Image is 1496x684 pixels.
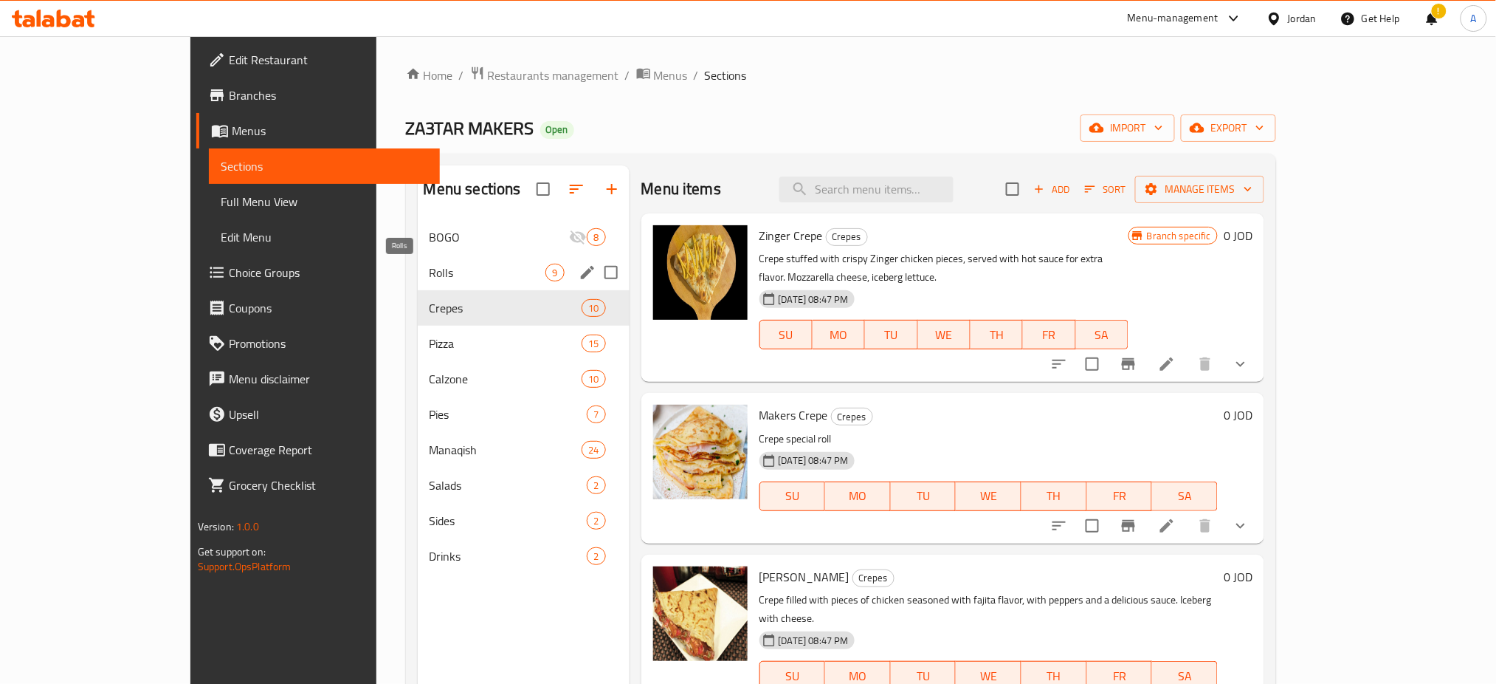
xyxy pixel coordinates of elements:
[1111,508,1146,544] button: Branch-specific-item
[826,228,868,246] div: Crepes
[1081,178,1129,201] button: Sort
[832,408,872,425] span: Crepes
[221,193,429,211] span: Full Menu View
[891,482,956,511] button: TU
[229,370,429,388] span: Menu disclaimer
[587,228,605,246] div: items
[545,264,564,281] div: items
[653,567,748,661] img: Fajita Crepe
[196,113,441,148] a: Menus
[653,405,748,499] img: Makers Crepe
[587,479,604,493] span: 2
[229,335,429,352] span: Promotions
[229,51,429,69] span: Edit Restaurant
[853,570,894,586] span: Crepes
[1224,567,1252,587] h6: 0 JOD
[625,66,630,84] li: /
[488,66,619,84] span: Restaurants management
[576,261,599,284] button: edit
[997,174,1028,205] span: Select section
[779,177,954,202] input: search
[418,432,630,468] div: Manaqish24
[759,591,1218,628] p: Crepe filled with pieces of chicken seasoned with fajita flavor, with peppers and a delicious sau...
[1029,324,1069,346] span: FR
[1158,517,1176,535] a: Edit menu item
[198,517,234,536] span: Version:
[196,361,441,397] a: Menu disclaimer
[198,542,266,561] span: Get support on:
[827,228,867,245] span: Crepes
[196,326,441,361] a: Promotions
[1028,178,1075,201] span: Add item
[1027,485,1081,507] span: TH
[430,441,582,459] span: Manaqish
[773,634,855,648] span: [DATE] 08:47 PM
[424,178,521,200] h2: Menu sections
[654,66,688,84] span: Menus
[528,174,559,205] span: Select all sections
[470,66,619,85] a: Restaurants management
[1141,229,1217,243] span: Branch specific
[1288,10,1317,27] div: Jordan
[430,264,546,281] span: Rolls
[1188,346,1223,382] button: delete
[1085,181,1126,198] span: Sort
[418,213,630,580] nav: Menu sections
[418,219,630,255] div: BOGO8
[229,299,429,317] span: Coupons
[1224,405,1252,425] h6: 0 JOD
[582,335,605,352] div: items
[418,538,630,574] div: Drinks2
[1021,482,1087,511] button: TH
[229,476,429,494] span: Grocery Checklist
[196,42,441,78] a: Edit Restaurant
[956,482,1021,511] button: WE
[1232,517,1249,535] svg: Show Choices
[1128,10,1218,27] div: Menu-management
[1232,355,1249,373] svg: Show Choices
[418,468,630,503] div: Salads2
[229,406,429,423] span: Upsell
[221,157,429,175] span: Sections
[1223,346,1258,382] button: show more
[418,361,630,397] div: Calzone10
[540,123,574,136] span: Open
[1224,225,1252,246] h6: 0 JOD
[1075,178,1135,201] span: Sort items
[196,290,441,326] a: Coupons
[1181,114,1276,142] button: export
[1087,482,1153,511] button: FR
[976,324,1017,346] span: TH
[594,171,630,207] button: Add section
[1223,508,1258,544] button: show more
[418,290,630,326] div: Crepes10
[587,514,604,528] span: 2
[430,512,587,530] span: Sides
[1147,180,1252,199] span: Manage items
[430,370,582,388] span: Calzone
[582,441,605,459] div: items
[1023,320,1075,349] button: FR
[871,324,911,346] span: TU
[587,550,604,564] span: 2
[430,299,582,317] span: Crepes
[831,408,873,425] div: Crepes
[418,255,630,290] div: Rolls9edit
[546,266,563,280] span: 9
[813,320,865,349] button: MO
[196,78,441,113] a: Branches
[1152,482,1218,511] button: SA
[766,324,807,346] span: SU
[430,476,587,494] div: Salads
[430,335,582,352] span: Pizza
[418,326,630,361] div: Pizza15
[196,468,441,503] a: Grocery Checklist
[559,171,594,207] span: Sort sections
[1471,10,1477,27] span: A
[209,219,441,255] a: Edit Menu
[1077,510,1108,541] span: Select to update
